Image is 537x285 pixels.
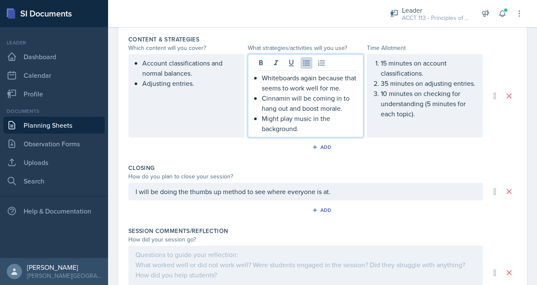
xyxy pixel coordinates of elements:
p: Might play music in the background. [262,113,357,134]
p: Adjusting entries. [142,78,237,88]
a: Observation Forms [3,135,105,152]
p: Cinnamin will be coming in to hang out and boost morale. [262,93,357,113]
a: Search [3,173,105,189]
div: What strategies/activities will you use? [248,44,364,52]
div: Documents [3,107,105,115]
div: [PERSON_NAME][GEOGRAPHIC_DATA] [27,271,101,280]
div: Leader [402,5,469,15]
div: Help & Documentation [3,203,105,219]
div: Add [314,144,332,151]
label: Closing [128,164,155,172]
a: Calendar [3,67,105,84]
div: Which content will you cover? [128,44,244,52]
a: Uploads [3,154,105,171]
p: I will be doing the thumbs up method to see where everyone is at. [136,186,476,197]
div: How do you plan to close your session? [128,172,483,181]
div: Time Allotment [367,44,483,52]
label: Content & Strategies [128,35,199,44]
div: How did your session go? [128,235,483,244]
p: 35 minutes on adjusting entries. [381,78,476,88]
button: Add [309,141,336,153]
a: Planning Sheets [3,117,105,134]
p: Account classifications and normal balances. [142,58,237,78]
p: Whiteboards again because that seems to work well for me. [262,73,357,93]
a: Dashboard [3,48,105,65]
div: Add [314,207,332,214]
p: 15 minutes on account classifications. [381,58,476,78]
div: ACCT 113 - Principles of Accounting I / Fall 2025 [402,14,469,22]
button: Add [309,204,336,216]
div: Leader [3,39,105,47]
label: Session Comments/Reflection [128,227,228,235]
a: Profile [3,85,105,102]
p: 10 minutes on checking for understanding (5 minutes for each topic). [381,88,476,119]
div: [PERSON_NAME] [27,263,101,271]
